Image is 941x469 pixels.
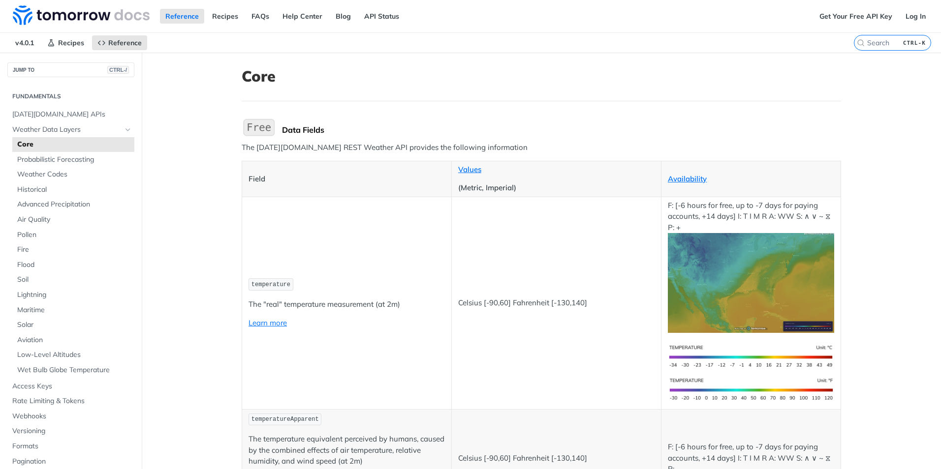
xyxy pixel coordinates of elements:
[901,38,928,48] kbd: CTRL-K
[458,165,481,174] a: Values
[7,454,134,469] a: Pagination
[17,320,132,330] span: Solar
[42,35,90,50] a: Recipes
[7,439,134,454] a: Formats
[17,230,132,240] span: Pollen
[12,182,134,197] a: Historical
[160,9,204,24] a: Reference
[12,333,134,348] a: Aviation
[12,125,122,135] span: Weather Data Layers
[12,303,134,318] a: Maritime
[7,424,134,439] a: Versioning
[17,170,132,179] span: Weather Codes
[458,297,655,309] p: Celsius [-90,60] Fahrenheit [-130,140]
[7,107,134,122] a: [DATE][DOMAIN_NAME] APIs
[246,9,275,24] a: FAQs
[10,35,39,50] span: v4.0.1
[668,278,834,287] span: Expand image
[207,9,244,24] a: Recipes
[12,288,134,302] a: Lightning
[251,416,319,423] span: temperatureApparent
[17,290,132,300] span: Lightning
[814,9,898,24] a: Get Your Free API Key
[12,396,132,406] span: Rate Limiting & Tokens
[17,305,132,315] span: Maritime
[17,215,132,225] span: Air Quality
[17,335,132,345] span: Aviation
[107,66,129,74] span: CTRL-/
[12,318,134,332] a: Solar
[242,67,841,85] h1: Core
[359,9,405,24] a: API Status
[7,62,134,77] button: JUMP TOCTRL-/
[7,92,134,101] h2: Fundamentals
[12,197,134,212] a: Advanced Precipitation
[249,299,445,310] p: The "real" temperature measurement (at 2m)
[17,155,132,165] span: Probabilistic Forecasting
[668,200,834,333] p: F: [-6 hours for free, up to -7 days for paying accounts, +14 days] I: T I M R A: WW S: ∧ ∨ ~ ⧖ P: +
[12,363,134,378] a: Wet Bulb Globe Temperature
[108,38,142,47] span: Reference
[7,409,134,424] a: Webhooks
[12,212,134,227] a: Air Quality
[668,384,834,393] span: Expand image
[668,174,707,183] a: Availability
[251,281,290,288] span: temperature
[277,9,328,24] a: Help Center
[12,228,134,242] a: Pollen
[7,394,134,409] a: Rate Limiting & Tokens
[7,379,134,394] a: Access Keys
[12,167,134,182] a: Weather Codes
[17,185,132,195] span: Historical
[17,365,132,375] span: Wet Bulb Globe Temperature
[12,137,134,152] a: Core
[17,245,132,255] span: Fire
[17,260,132,270] span: Flood
[17,200,132,209] span: Advanced Precipitation
[12,441,132,451] span: Formats
[12,242,134,257] a: Fire
[12,457,132,467] span: Pagination
[124,126,132,134] button: Hide subpages for Weather Data Layers
[242,142,841,153] p: The [DATE][DOMAIN_NAME] REST Weather API provides the following information
[17,350,132,360] span: Low-Level Altitudes
[12,381,132,391] span: Access Keys
[330,9,356,24] a: Blog
[282,125,841,135] div: Data Fields
[92,35,147,50] a: Reference
[249,318,287,327] a: Learn more
[857,39,865,47] svg: Search
[249,434,445,467] p: The temperature equivalent perceived by humans, caused by the combined effects of air temperature...
[249,174,445,185] p: Field
[12,272,134,287] a: Soil
[12,110,132,119] span: [DATE][DOMAIN_NAME] APIs
[12,426,132,436] span: Versioning
[12,411,132,421] span: Webhooks
[458,182,655,194] p: (Metric, Imperial)
[900,9,931,24] a: Log In
[13,5,150,25] img: Tomorrow.io Weather API Docs
[7,122,134,137] a: Weather Data LayersHide subpages for Weather Data Layers
[12,348,134,362] a: Low-Level Altitudes
[458,453,655,464] p: Celsius [-90,60] Fahrenheit [-130,140]
[58,38,84,47] span: Recipes
[12,152,134,167] a: Probabilistic Forecasting
[17,140,132,149] span: Core
[17,275,132,285] span: Soil
[12,258,134,272] a: Flood
[668,351,834,360] span: Expand image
